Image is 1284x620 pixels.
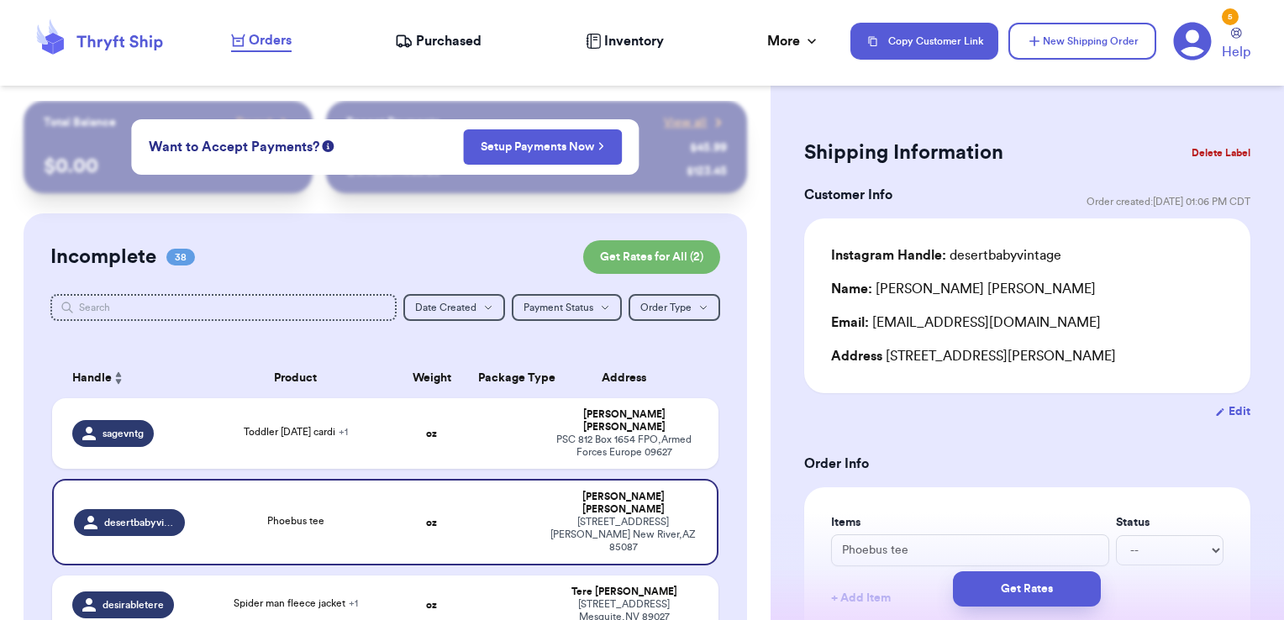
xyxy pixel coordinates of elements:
[426,600,437,610] strong: oz
[550,408,698,433] div: [PERSON_NAME] [PERSON_NAME]
[395,31,481,51] a: Purchased
[112,368,125,388] button: Sort ascending
[524,302,593,313] span: Payment Status
[104,516,176,529] span: desertbabyvintage
[629,294,720,321] button: Order Type
[44,153,293,180] p: $ 0.00
[1222,8,1239,25] div: 5
[72,370,112,387] span: Handle
[231,30,292,52] a: Orders
[767,31,820,51] div: More
[831,346,1223,366] div: [STREET_ADDRESS][PERSON_NAME]
[604,31,664,51] span: Inventory
[1087,195,1250,208] span: Order created: [DATE] 01:06 PM CDT
[1173,22,1212,60] a: 5
[346,114,439,131] p: Recent Payments
[426,518,437,528] strong: oz
[403,294,505,321] button: Date Created
[1116,514,1223,531] label: Status
[236,114,292,131] a: Payout
[850,23,998,60] button: Copy Customer Link
[831,313,1223,333] div: [EMAIL_ADDRESS][DOMAIN_NAME]
[664,114,727,131] a: View all
[249,30,292,50] span: Orders
[1008,23,1156,60] button: New Shipping Order
[349,598,358,608] span: + 1
[339,427,348,437] span: + 1
[103,427,144,440] span: sagevntg
[149,137,319,157] span: Want to Accept Payments?
[166,249,195,265] span: 38
[1222,28,1250,62] a: Help
[831,349,882,363] span: Address
[1215,403,1250,420] button: Edit
[804,139,1003,166] h2: Shipping Information
[953,571,1101,607] button: Get Rates
[831,245,1061,265] div: desertbabyvintage
[50,244,156,271] h2: Incomplete
[416,31,481,51] span: Purchased
[234,598,358,608] span: Spider man fleece jacket
[550,516,697,554] div: [STREET_ADDRESS][PERSON_NAME] New River , AZ 85087
[550,433,698,459] div: PSC 812 Box 1654 FPO , Armed Forces Europe 09627
[831,316,869,329] span: Email:
[415,302,476,313] span: Date Created
[586,31,664,51] a: Inventory
[103,598,164,612] span: desirabletere
[539,358,718,398] th: Address
[831,282,872,296] span: Name:
[512,294,622,321] button: Payment Status
[50,294,397,321] input: Search
[583,240,720,274] button: Get Rates for All (2)
[831,249,946,262] span: Instagram Handle:
[426,428,437,439] strong: oz
[1222,42,1250,62] span: Help
[550,491,697,516] div: [PERSON_NAME] [PERSON_NAME]
[550,586,698,598] div: Tere [PERSON_NAME]
[481,139,604,155] a: Setup Payments Now
[804,185,892,205] h3: Customer Info
[804,454,1250,474] h3: Order Info
[468,358,539,398] th: Package Type
[236,114,272,131] span: Payout
[267,516,324,526] span: Phoebus tee
[831,279,1096,299] div: [PERSON_NAME] [PERSON_NAME]
[1185,134,1257,171] button: Delete Label
[640,302,692,313] span: Order Type
[690,139,727,156] div: $ 45.99
[244,427,348,437] span: Toddler [DATE] cardi
[831,514,1109,531] label: Items
[463,129,622,165] button: Setup Payments Now
[664,114,707,131] span: View all
[396,358,467,398] th: Weight
[44,114,116,131] p: Total Balance
[687,163,727,180] div: $ 123.45
[195,358,396,398] th: Product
